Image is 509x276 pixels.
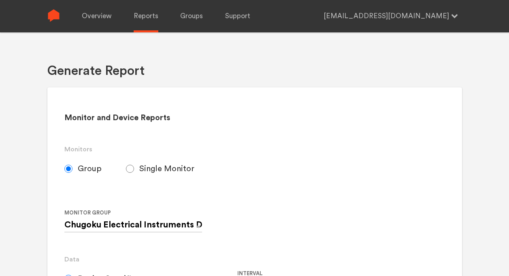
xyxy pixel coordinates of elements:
[78,164,102,174] span: Group
[64,165,72,173] input: Group
[47,63,145,79] h1: Generate Report
[47,9,60,22] img: Sense Logo
[126,165,134,173] input: Single Monitor
[139,164,194,174] span: Single Monitor
[64,113,445,123] h2: Monitor and Device Reports
[64,208,205,218] label: Monitor Group
[64,144,445,154] h3: Monitors
[64,255,445,264] h3: Data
